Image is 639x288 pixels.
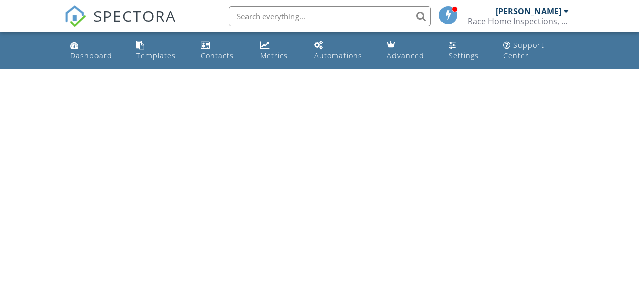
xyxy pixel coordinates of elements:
a: Templates [132,36,188,65]
a: Dashboard [66,36,125,65]
a: Automations (Basic) [310,36,375,65]
input: Search everything... [229,6,431,26]
div: Settings [449,51,479,60]
div: Advanced [387,51,424,60]
img: The Best Home Inspection Software - Spectora [64,5,86,27]
div: Metrics [260,51,288,60]
div: Automations [314,51,362,60]
a: SPECTORA [64,14,176,35]
a: Contacts [196,36,248,65]
span: SPECTORA [93,5,176,26]
div: Support Center [503,40,544,60]
a: Support Center [499,36,573,65]
a: Advanced [383,36,436,65]
a: Settings [445,36,491,65]
div: [PERSON_NAME] [496,6,561,16]
div: Contacts [201,51,234,60]
a: Metrics [256,36,302,65]
div: Race Home Inspections, LLC [468,16,569,26]
div: Dashboard [70,51,112,60]
div: Templates [136,51,176,60]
